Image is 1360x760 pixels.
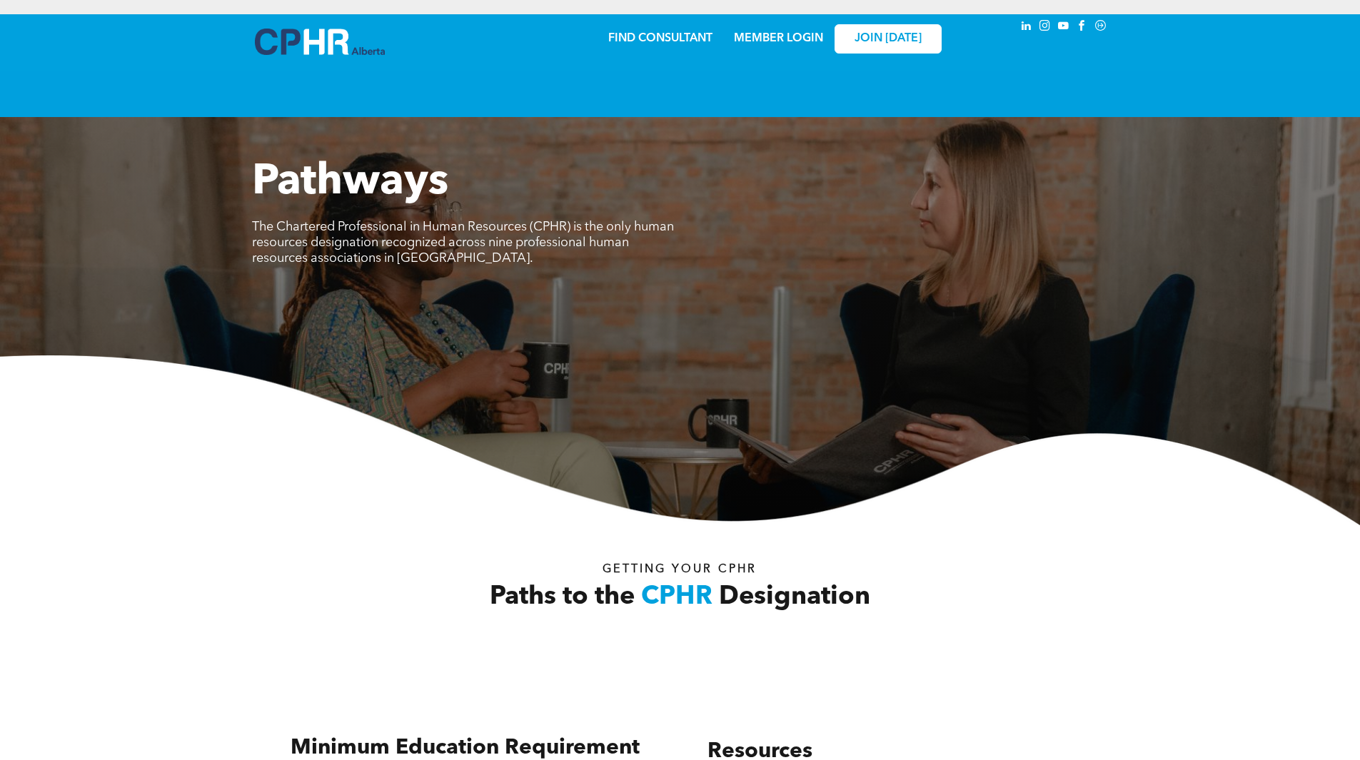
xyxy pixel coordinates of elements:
[255,29,385,55] img: A blue and white logo for cp alberta
[1093,18,1109,37] a: Social network
[734,33,823,44] a: MEMBER LOGIN
[603,564,757,575] span: Getting your Cphr
[1019,18,1034,37] a: linkedin
[641,584,712,610] span: CPHR
[1037,18,1053,37] a: instagram
[1074,18,1090,37] a: facebook
[855,32,922,46] span: JOIN [DATE]
[835,24,942,54] a: JOIN [DATE]
[490,584,635,610] span: Paths to the
[252,161,448,204] span: Pathways
[719,584,870,610] span: Designation
[1056,18,1072,37] a: youtube
[608,33,712,44] a: FIND CONSULTANT
[252,221,674,265] span: The Chartered Professional in Human Resources (CPHR) is the only human resources designation reco...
